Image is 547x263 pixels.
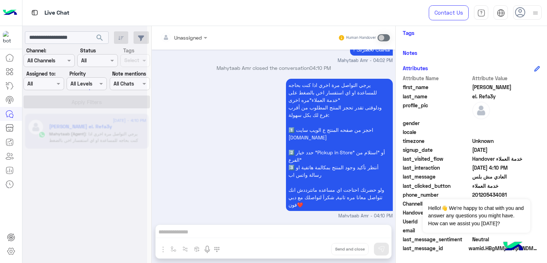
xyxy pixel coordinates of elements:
div: loading... [78,83,91,96]
span: Ahmed [472,83,540,91]
img: tab [477,9,485,17]
img: tab [497,9,505,17]
a: tab [474,5,488,20]
img: defaultAdmin.png [472,102,490,119]
span: Handover خدمة العملاء [472,155,540,163]
span: null [472,119,540,127]
img: profile [531,9,540,17]
span: UserId [403,218,471,225]
span: last_message_sentiment [403,236,471,243]
h6: Notes [403,50,417,56]
span: Hello!👋 We're happy to chat with you and answer any questions you might have. How can we assist y... [423,199,530,233]
span: profile_pic [403,102,471,118]
span: Unknown [472,137,540,145]
span: خدمة العملاء [472,182,540,190]
h6: Attributes [403,65,428,71]
span: 2025-08-11T23:00:38.48Z [472,146,540,154]
img: 1403182699927242 [3,31,16,44]
img: hulul-logo.png [501,234,526,259]
h6: Tags [403,30,540,36]
span: last_message [403,173,471,180]
span: el. Refa3y [472,93,540,100]
span: last_name [403,93,471,100]
small: Human Handover [346,35,376,41]
img: tab [30,8,39,17]
span: Attribute Name [403,74,471,82]
img: Logo [3,5,17,20]
span: العادي مش بلس [472,173,540,180]
a: Contact Us [429,5,469,20]
span: ChannelId [403,200,471,207]
button: Send and close [331,243,369,255]
p: Live Chat [45,8,69,18]
p: 12/8/2025, 4:10 PM [286,79,393,211]
span: first_name [403,83,471,91]
span: timezone [403,137,471,145]
span: last_clicked_button [403,182,471,190]
span: last_visited_flow [403,155,471,163]
span: email [403,227,471,234]
p: Mahytaab Amr closed the conversation [155,64,393,72]
span: last_message_id [403,244,467,252]
span: 2025-08-12T13:10:55.146Z [472,164,540,171]
span: HandoverOn [403,209,471,216]
span: null [472,128,540,136]
span: Mahytaab Amr - 04:02 PM [338,57,393,64]
span: wamid.HBgMMjAxMjA1NDM0MDgxFQIAEhggRjk0QzRCRjM2MTI3MzQxRDIyN0NBMENBODJCMDFDODEA [469,244,540,252]
span: 04:10 PM [309,65,331,71]
span: Attribute Value [472,74,540,82]
span: signup_date [403,146,471,154]
span: phone_number [403,191,471,198]
span: last_interaction [403,164,471,171]
p: 12/8/2025, 4:02 PM [350,43,393,56]
span: 0 [472,236,540,243]
span: Mahytaab Amr - 04:10 PM [338,213,393,220]
span: locale [403,128,471,136]
span: gender [403,119,471,127]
